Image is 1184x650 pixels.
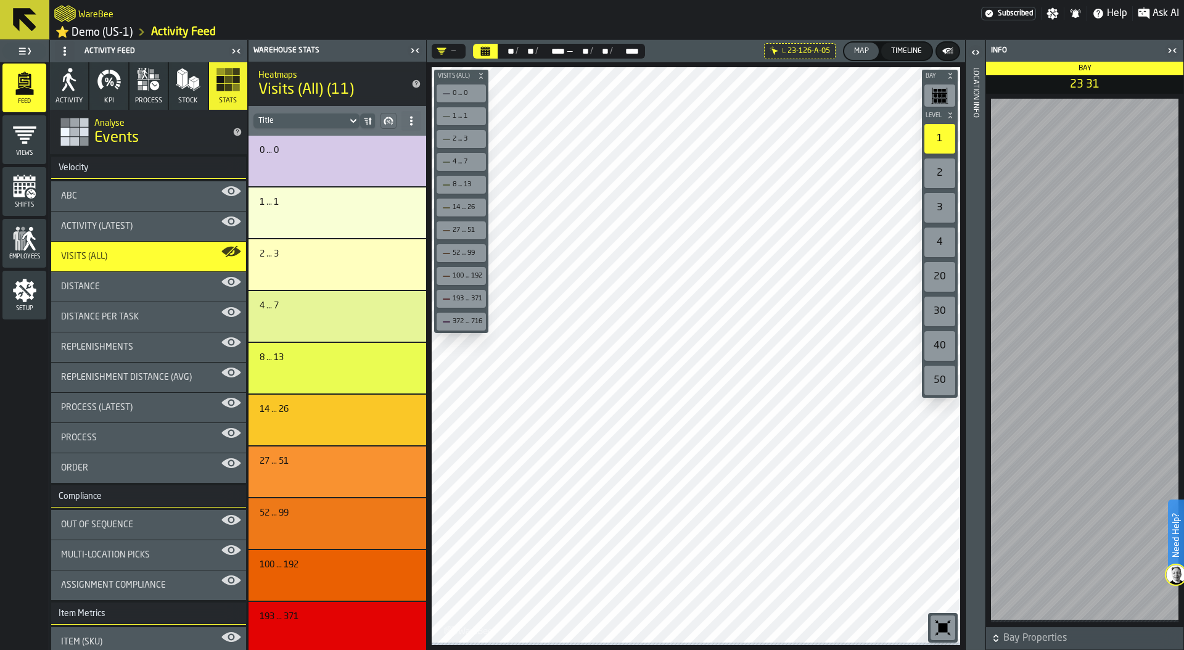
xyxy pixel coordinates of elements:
div: title-Visits (All) (11) [249,62,426,106]
div: 2 ... 3 [260,249,279,259]
div: 52 ... 99 [439,247,483,260]
span: Multi-Location Picks [61,550,150,560]
div: Velocity [51,163,96,173]
label: button-toggle-Show on Map [221,627,241,647]
div: Title [260,197,411,207]
div: Title [260,456,411,466]
div: Title [260,353,411,363]
div: DropdownMenuValue- [437,46,456,56]
div: Title [61,433,236,443]
div: Title [61,282,236,292]
h3: title-section-Item Metrics [51,603,246,625]
a: link-to-/wh/i/103622fe-4b04-4da1-b95f-2619b9c959cc/settings/billing [981,7,1036,20]
div: Title [61,252,236,261]
label: button-toggle-Ask AI [1133,6,1184,21]
button: button-Timeline [881,43,932,60]
div: stat-Order [51,453,246,483]
div: 193 ... 371 [439,292,483,305]
span: Distance per Task [61,312,139,322]
div: stat- [249,136,426,186]
div: stat-Replenishments [51,332,246,362]
div: button-toolbar-undefined [434,310,488,333]
span: Visits (All) [61,252,107,261]
div: Map [849,47,874,56]
div: stat-Replenishment Distance (AVG) [51,363,246,392]
div: Compliance [51,492,109,501]
div: Warehouse Stats [251,46,406,55]
label: button-toggle-Show on Map [221,242,241,261]
div: button-toolbar-undefined [922,260,958,294]
div: Title [61,520,236,530]
div: Title [260,301,411,311]
div: Title [260,405,411,414]
div: Title [61,403,236,413]
button: button- [380,113,397,129]
div: Select date range [473,44,645,59]
div: stat- [249,343,426,393]
div: button-toolbar-undefined [922,156,958,191]
div: 2 ... 3 [453,135,482,143]
div: button-toolbar-undefined [922,329,958,363]
div: button-toolbar-undefined [928,613,958,643]
div: Select date range [593,46,610,56]
div: stat-Process [51,423,246,453]
li: menu Feed [2,64,46,113]
button: button- [986,627,1183,649]
a: logo-header [54,2,76,25]
div: Title [260,249,411,259]
div: 1 ... 1 [453,112,482,120]
div: button-toolbar-undefined [922,363,958,398]
div: 27 ... 51 [453,226,482,234]
div: Title [260,612,411,622]
button: button- [922,109,958,121]
div: Title [260,560,411,570]
div: Select date range [538,46,565,56]
div: Title [61,342,236,352]
span: Bay [923,73,944,80]
li: menu Views [2,115,46,165]
h3: title-section-Compliance [51,485,246,508]
div: 4 ... 7 [439,155,483,168]
header: Warehouse Stats [249,40,426,62]
span: Bay Properties [1003,631,1181,646]
div: stat- [249,498,426,549]
div: Activity Feed [52,41,228,61]
span: — [566,46,573,56]
div: stat-Visits (All) [51,242,246,271]
div: button-toolbar-undefined [922,225,958,260]
button: Select date range [473,44,498,59]
h2: Sub Title [78,7,113,20]
div: stat-Activity (Latest) [51,212,246,241]
span: Help [1107,6,1127,21]
div: 50 [924,366,955,395]
div: 4 ... 7 [453,158,482,166]
button: button-Map [844,43,879,60]
span: 23 31 [989,78,1181,91]
div: Title [61,637,236,647]
div: Select date range [499,46,516,56]
div: stat-Distance per Task [51,302,246,332]
a: link-to-/wh/i/103622fe-4b04-4da1-b95f-2619b9c959cc/feed/295e6da0-4918-4aac-b59c-b3797cc367fd [151,25,216,39]
div: button-toolbar-undefined [434,242,488,265]
span: KPI [104,97,114,105]
label: button-toggle-Show on Map [221,212,241,231]
label: button-toggle-Close me [406,43,424,58]
div: stat- [249,446,426,497]
div: Title [260,508,411,518]
label: button-toggle-Show on Map [221,181,241,201]
div: button-toolbar-undefined [434,150,488,173]
div: 27 ... 51 [260,456,289,466]
div: DropdownMenuValue- [253,113,360,128]
span: Activity (Latest) [61,221,133,231]
a: logo-header [434,618,504,643]
div: stat-Distance [51,272,246,302]
div: L. [782,48,786,55]
div: button-toolbar-undefined [434,173,488,196]
div: 52 ... 99 [453,249,482,257]
a: link-to-/wh/i/103622fe-4b04-4da1-b95f-2619b9c959cc [55,25,133,39]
